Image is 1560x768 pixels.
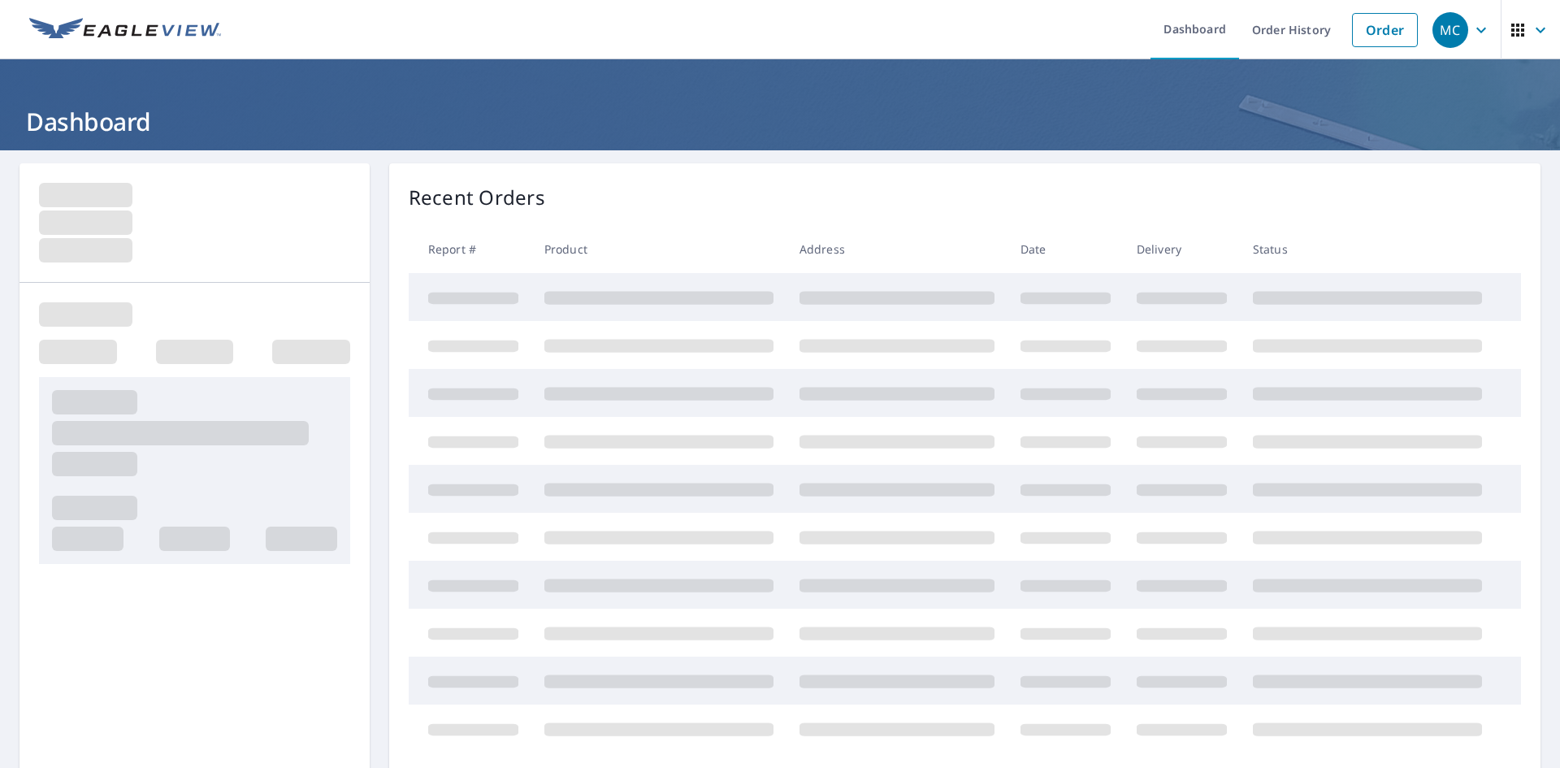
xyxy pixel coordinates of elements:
p: Recent Orders [409,183,545,212]
a: Order [1352,13,1418,47]
th: Status [1240,225,1495,273]
th: Report # [409,225,531,273]
h1: Dashboard [19,105,1540,138]
div: MC [1432,12,1468,48]
th: Date [1007,225,1124,273]
img: EV Logo [29,18,221,42]
th: Address [786,225,1007,273]
th: Delivery [1124,225,1240,273]
th: Product [531,225,786,273]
